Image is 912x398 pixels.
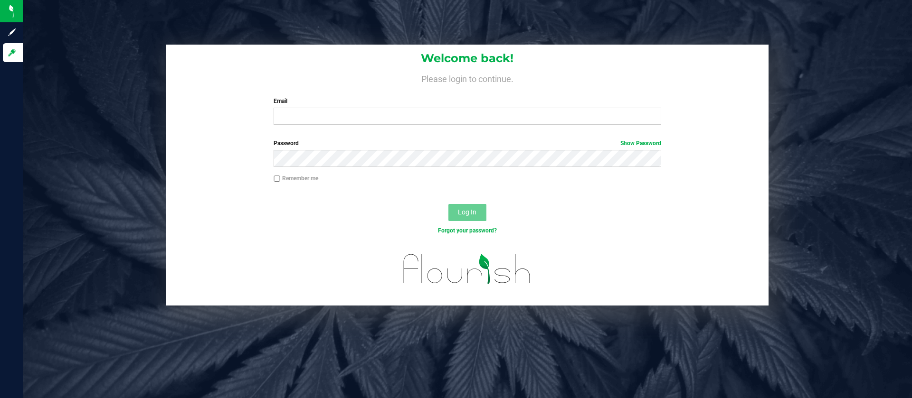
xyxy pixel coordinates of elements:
[166,52,769,65] h1: Welcome back!
[392,245,542,293] img: flourish_logo.svg
[274,97,661,105] label: Email
[274,176,280,182] input: Remember me
[274,174,318,183] label: Remember me
[274,140,299,147] span: Password
[448,204,486,221] button: Log In
[7,48,17,57] inline-svg: Log in
[7,28,17,37] inline-svg: Sign up
[166,72,769,83] h4: Please login to continue.
[458,208,476,216] span: Log In
[620,140,661,147] a: Show Password
[438,227,497,234] a: Forgot your password?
